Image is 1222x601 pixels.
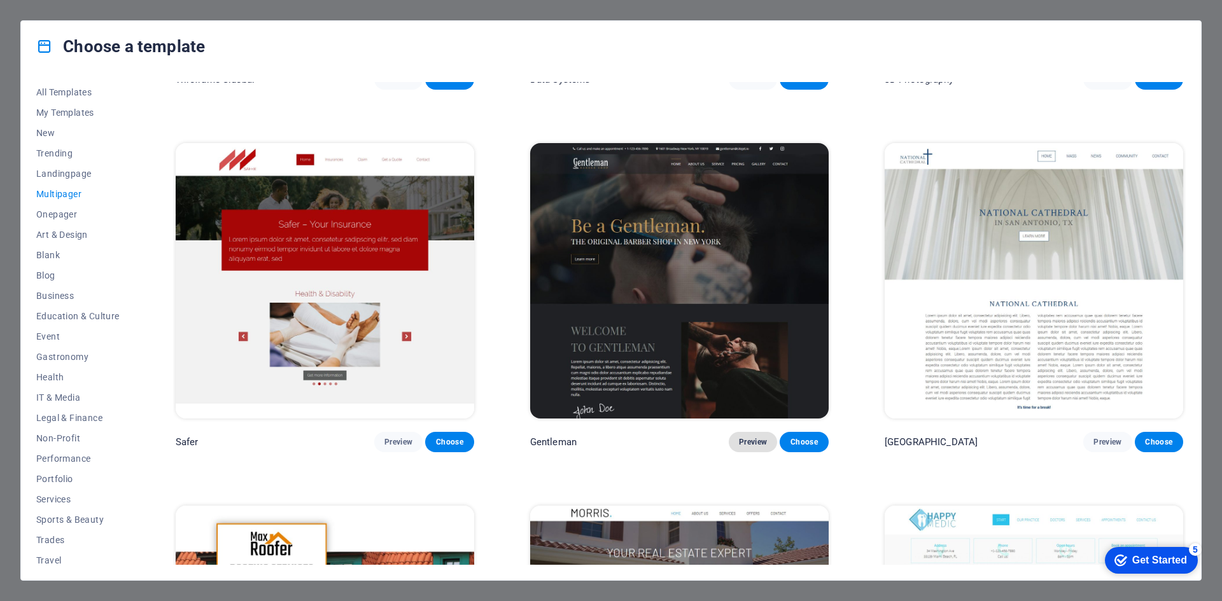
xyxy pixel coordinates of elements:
span: Multipager [36,189,120,199]
span: Portfolio [36,474,120,484]
span: New [36,128,120,138]
span: IT & Media [36,392,120,403]
span: Travel [36,555,120,565]
span: Blog [36,270,120,280]
button: Multipager [36,184,120,204]
button: Travel [36,550,120,570]
button: Choose [425,432,474,452]
button: IT & Media [36,387,120,408]
span: Event [36,331,120,342]
span: Health [36,372,120,382]
button: Blank [36,245,120,265]
span: My Templates [36,107,120,118]
span: Sports & Beauty [36,515,120,525]
p: Safer [176,436,199,448]
button: Portfolio [36,469,120,489]
p: Gentleman [530,436,577,448]
img: National Cathedral [885,143,1183,418]
button: Preview [729,432,777,452]
div: Get Started 5 items remaining, 0% complete [10,6,103,33]
span: All Templates [36,87,120,97]
p: [GEOGRAPHIC_DATA] [885,436,978,448]
span: Choose [790,437,818,447]
button: Art & Design [36,225,120,245]
button: Sports & Beauty [36,509,120,530]
div: 5 [94,3,107,15]
button: Preview [374,432,423,452]
button: Onepager [36,204,120,225]
span: Trades [36,535,120,545]
button: Gastronomy [36,347,120,367]
button: Trending [36,143,120,163]
button: Trades [36,530,120,550]
button: My Templates [36,102,120,123]
button: Legal & Finance [36,408,120,428]
button: Landingpage [36,163,120,184]
span: Choose [435,437,463,447]
button: All Templates [36,82,120,102]
span: Services [36,494,120,504]
button: Preview [1083,432,1132,452]
img: Safer [176,143,474,418]
button: Health [36,367,120,387]
button: Event [36,326,120,347]
div: Get Started [38,14,92,25]
span: Non-Profit [36,433,120,443]
button: Business [36,286,120,306]
button: Performance [36,448,120,469]
button: Non-Profit [36,428,120,448]
span: Gastronomy [36,352,120,362]
span: Education & Culture [36,311,120,321]
button: New [36,123,120,143]
span: Landingpage [36,169,120,179]
img: Gentleman [530,143,829,418]
button: Choose [1135,432,1183,452]
button: Blog [36,265,120,286]
span: Preview [1093,437,1121,447]
span: Legal & Finance [36,413,120,423]
button: Choose [780,432,828,452]
span: Preview [384,437,412,447]
button: Education & Culture [36,306,120,326]
span: Business [36,291,120,301]
span: Onepager [36,209,120,219]
span: Trending [36,148,120,158]
h4: Choose a template [36,36,205,57]
span: Blank [36,250,120,260]
span: Preview [739,437,767,447]
span: Art & Design [36,230,120,240]
span: Choose [1145,437,1173,447]
button: Services [36,489,120,509]
span: Performance [36,453,120,464]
